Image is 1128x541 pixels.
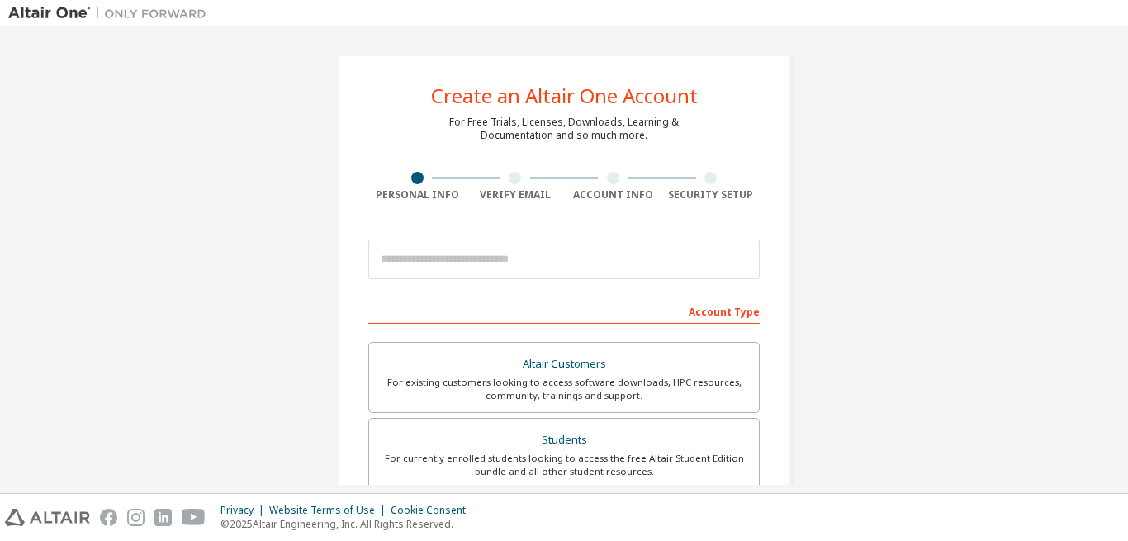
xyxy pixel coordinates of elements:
[182,509,206,526] img: youtube.svg
[391,504,476,517] div: Cookie Consent
[220,517,476,531] p: © 2025 Altair Engineering, Inc. All Rights Reserved.
[100,509,117,526] img: facebook.svg
[379,353,749,376] div: Altair Customers
[220,504,269,517] div: Privacy
[379,376,749,402] div: For existing customers looking to access software downloads, HPC resources, community, trainings ...
[449,116,679,142] div: For Free Trials, Licenses, Downloads, Learning & Documentation and so much more.
[431,86,698,106] div: Create an Altair One Account
[154,509,172,526] img: linkedin.svg
[564,188,662,202] div: Account Info
[379,452,749,478] div: For currently enrolled students looking to access the free Altair Student Edition bundle and all ...
[379,429,749,452] div: Students
[368,188,467,202] div: Personal Info
[5,509,90,526] img: altair_logo.svg
[662,188,761,202] div: Security Setup
[127,509,145,526] img: instagram.svg
[269,504,391,517] div: Website Terms of Use
[8,5,215,21] img: Altair One
[467,188,565,202] div: Verify Email
[368,297,760,324] div: Account Type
